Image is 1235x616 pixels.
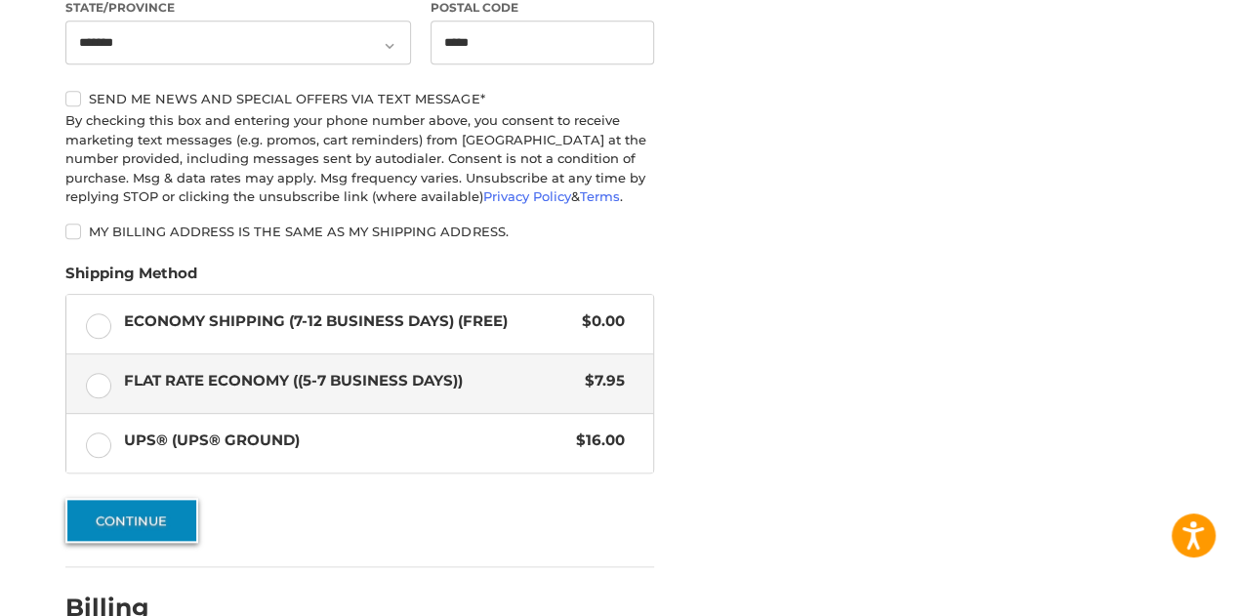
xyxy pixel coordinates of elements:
[575,370,625,392] span: $7.95
[65,263,197,294] legend: Shipping Method
[580,188,620,204] a: Terms
[124,370,576,392] span: Flat Rate Economy ((5-7 Business Days))
[65,111,654,207] div: By checking this box and entering your phone number above, you consent to receive marketing text ...
[483,188,571,204] a: Privacy Policy
[65,498,198,543] button: Continue
[65,224,654,239] label: My billing address is the same as my shipping address.
[566,430,625,452] span: $16.00
[1074,563,1235,616] iframe: Google Customer Reviews
[572,310,625,333] span: $0.00
[124,310,573,333] span: Economy Shipping (7-12 Business Days) (Free)
[124,430,567,452] span: UPS® (UPS® Ground)
[65,91,654,106] label: Send me news and special offers via text message*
